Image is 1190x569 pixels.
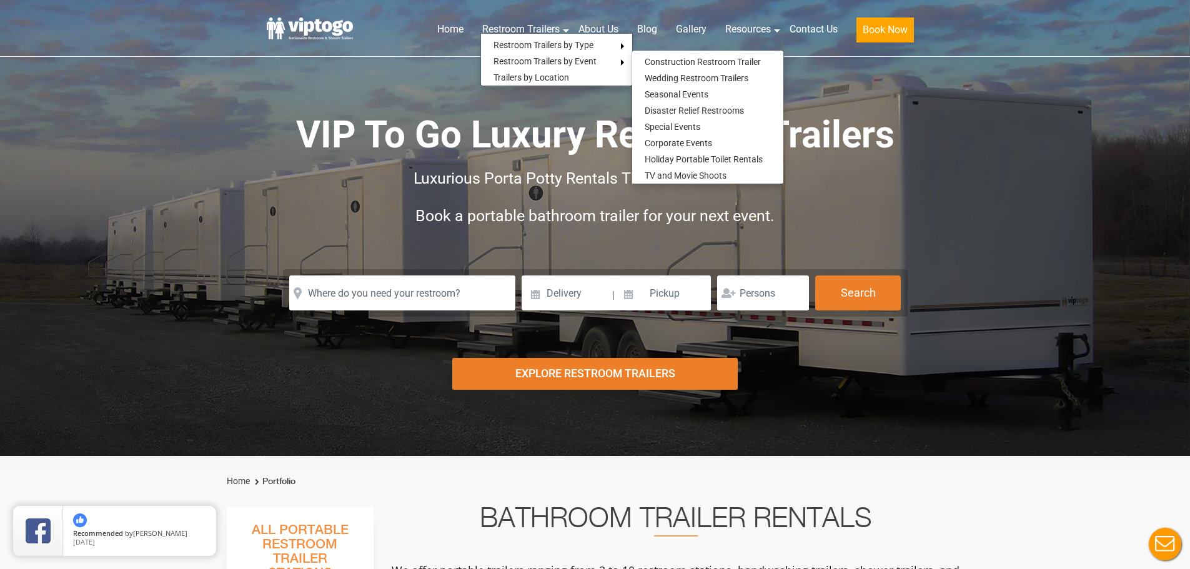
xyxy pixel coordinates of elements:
span: VIP To Go Luxury Restroom Trailers [296,112,895,157]
button: Search [815,275,901,310]
input: Where do you need your restroom? [289,275,515,310]
button: Book Now [856,17,914,42]
a: Home [428,16,473,43]
img: thumbs up icon [73,513,87,527]
a: Seasonal Events [632,86,721,102]
img: Review Rating [26,518,51,543]
span: Book a portable bathroom trailer for your next event. [415,207,775,225]
a: Resources [716,16,780,43]
h2: Bathroom Trailer Rentals [390,507,961,537]
a: Wedding Restroom Trailers [632,70,761,86]
li: Portfolio [252,474,295,489]
a: Special Events [632,119,713,135]
a: Trailers by Location [481,69,582,86]
a: About Us [569,16,628,43]
a: TV and Movie Shoots [632,167,739,184]
a: Home [227,476,250,486]
input: Delivery [522,275,611,310]
span: by [73,530,206,538]
a: Restroom Trailers by Type [481,37,606,53]
a: Holiday Portable Toilet Rentals [632,151,775,167]
a: Corporate Events [632,135,725,151]
a: Restroom Trailers [473,16,569,43]
span: [PERSON_NAME] [133,528,187,538]
a: Restroom Trailers by Event [481,53,609,69]
a: Book Now [847,16,923,50]
button: Live Chat [1140,519,1190,569]
input: Pickup [617,275,712,310]
input: Persons [717,275,809,310]
span: [DATE] [73,537,95,547]
span: Luxurious Porta Potty Rentals That Go Where You Go [414,169,777,187]
div: Explore Restroom Trailers [452,358,738,390]
a: Contact Us [780,16,847,43]
a: Blog [628,16,667,43]
a: Disaster Relief Restrooms [632,102,756,119]
span: | [612,275,615,315]
span: Recommended [73,528,123,538]
a: Gallery [667,16,716,43]
a: Construction Restroom Trailer [632,54,773,70]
